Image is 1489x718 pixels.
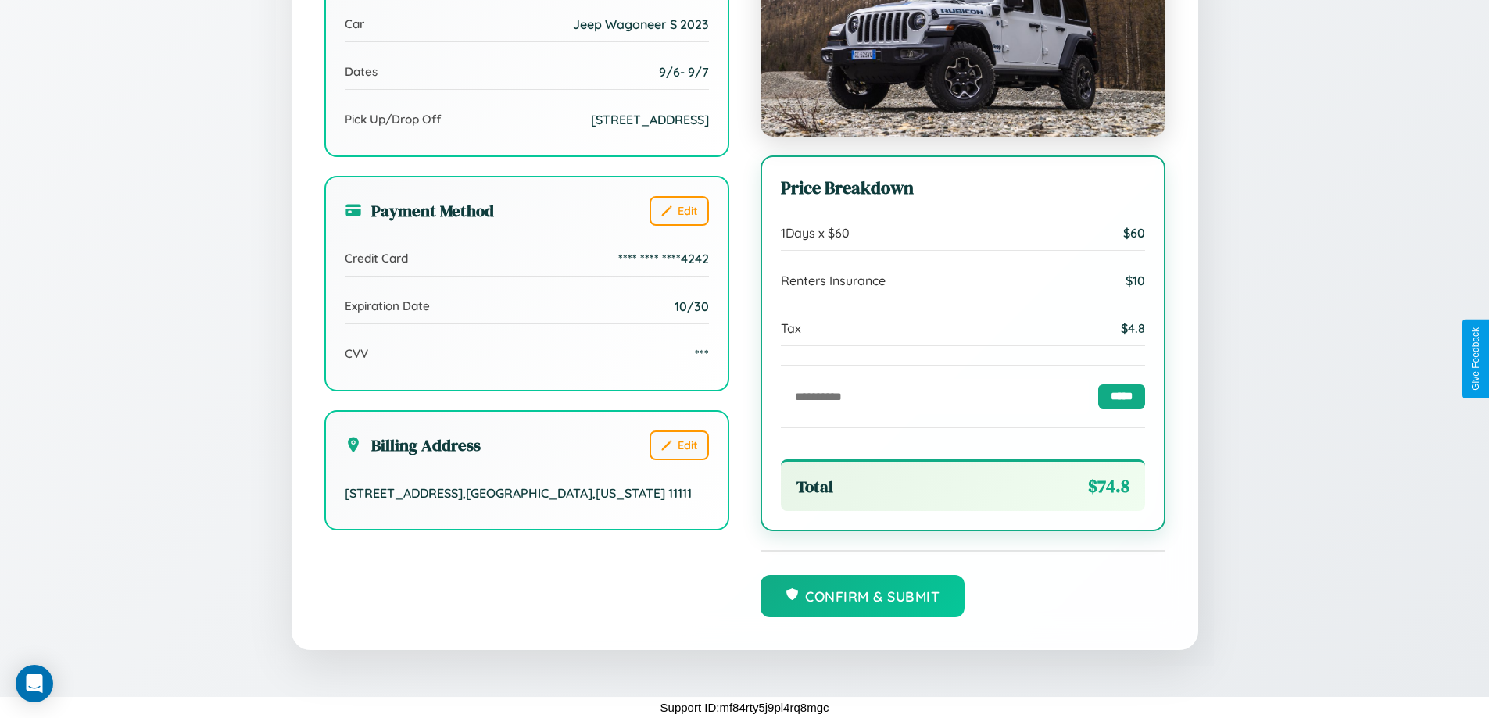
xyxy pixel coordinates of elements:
span: Dates [345,64,378,79]
span: 10/30 [675,298,709,314]
span: Pick Up/Drop Off [345,112,442,127]
button: Confirm & Submit [761,575,965,617]
span: $ 74.8 [1088,474,1129,498]
span: Tax [781,320,801,336]
p: Support ID: mf84rty5j9pl4rq8mgc [660,697,829,718]
span: $ 60 [1123,225,1145,241]
div: Give Feedback [1470,327,1481,391]
span: Renters Insurance [781,273,886,288]
span: 1 Days x $ 60 [781,225,850,241]
span: $ 4.8 [1121,320,1145,336]
span: [STREET_ADDRESS] [591,112,709,127]
span: Car [345,16,364,31]
span: Credit Card [345,251,408,266]
span: Expiration Date [345,298,430,313]
span: CVV [345,346,368,361]
div: Open Intercom Messenger [16,665,53,702]
span: Jeep Wagoneer S 2023 [573,16,709,32]
span: $ 10 [1126,273,1145,288]
h3: Payment Method [345,199,494,222]
button: Edit [650,430,709,460]
h3: Price Breakdown [781,176,1145,200]
span: [STREET_ADDRESS] , [GEOGRAPHIC_DATA] , [US_STATE] 11111 [345,485,692,501]
h3: Billing Address [345,434,481,456]
span: Total [796,475,833,498]
span: 9 / 6 - 9 / 7 [659,64,709,80]
button: Edit [650,196,709,226]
